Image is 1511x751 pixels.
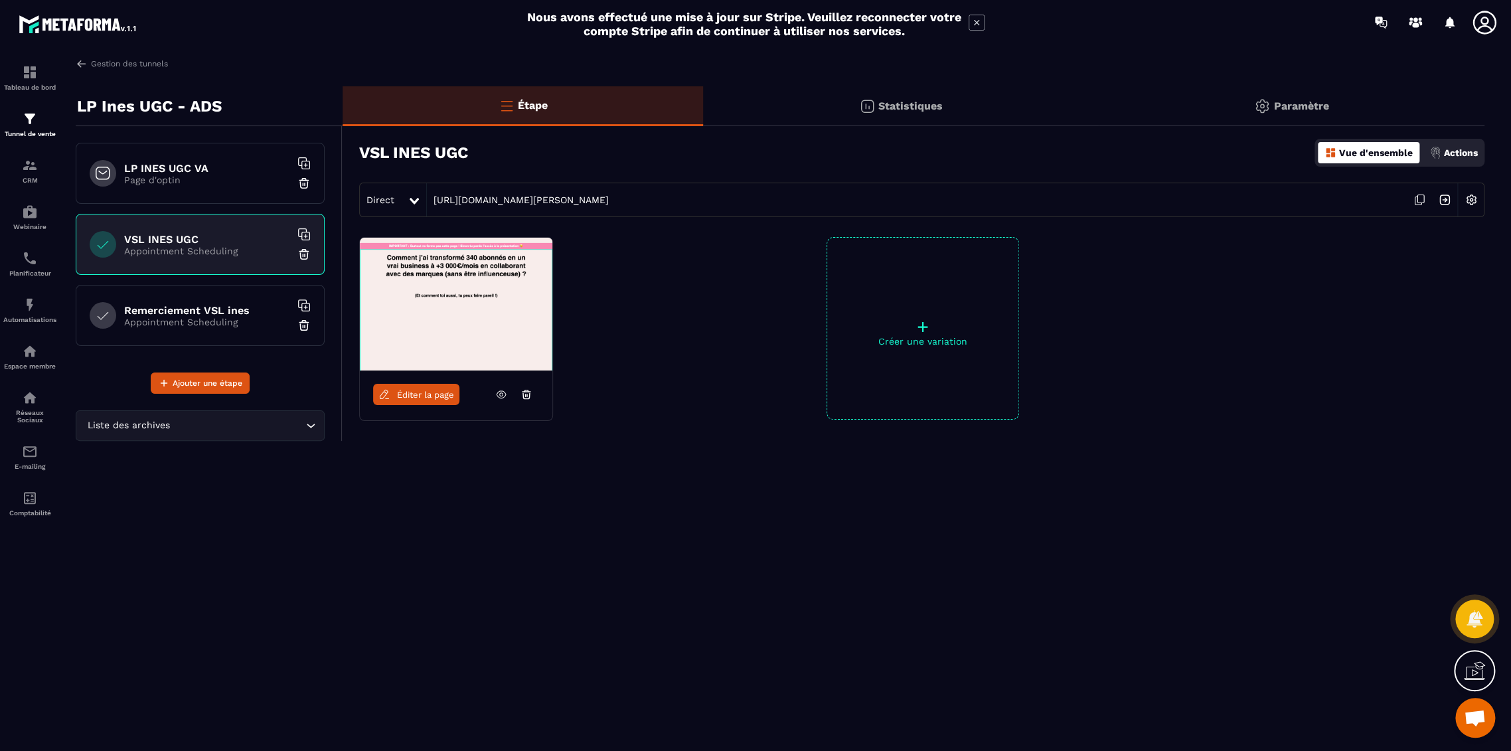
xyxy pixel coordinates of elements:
p: Webinaire [3,223,56,230]
p: Appointment Scheduling [124,317,290,327]
p: Paramètre [1273,100,1328,112]
p: E-mailing [3,463,56,470]
img: automations [22,343,38,359]
a: formationformationTableau de bord [3,54,56,101]
img: automations [22,204,38,220]
a: schedulerschedulerPlanificateur [3,240,56,287]
img: dashboard-orange.40269519.svg [1324,147,1336,159]
a: formationformationTunnel de vente [3,101,56,147]
img: automations [22,297,38,313]
a: Éditer la page [373,384,459,405]
p: Espace membre [3,363,56,370]
img: arrow [76,58,88,70]
h6: LP INES UGC VA [124,162,290,175]
a: [URL][DOMAIN_NAME][PERSON_NAME] [427,195,609,205]
img: formation [22,64,38,80]
a: automationsautomationsWebinaire [3,194,56,240]
img: actions.d6e523a2.png [1429,147,1441,159]
h2: Nous avons effectué une mise à jour sur Stripe. Veuillez reconnecter votre compte Stripe afin de ... [526,10,962,38]
h6: Remerciement VSL ines [124,304,290,317]
a: formationformationCRM [3,147,56,194]
img: setting-w.858f3a88.svg [1459,187,1484,212]
h6: VSL INES UGC [124,233,290,246]
img: email [22,444,38,459]
img: accountant [22,490,38,506]
p: Statistiques [878,100,943,112]
span: Éditer la page [397,390,454,400]
img: stats.20deebd0.svg [859,98,875,114]
img: scheduler [22,250,38,266]
a: Gestion des tunnels [76,58,168,70]
p: Créer une variation [827,336,1018,347]
img: social-network [22,390,38,406]
span: Direct [366,195,394,205]
span: Ajouter une étape [173,376,242,390]
p: Vue d'ensemble [1339,147,1413,158]
a: social-networksocial-networkRéseaux Sociaux [3,380,56,434]
p: Appointment Scheduling [124,246,290,256]
img: formation [22,111,38,127]
img: trash [297,248,311,261]
p: Comptabilité [3,509,56,517]
input: Search for option [173,418,303,433]
button: Ajouter une étape [151,373,250,394]
a: accountantaccountantComptabilité [3,480,56,527]
p: Tableau de bord [3,84,56,91]
p: Page d'optin [124,175,290,185]
h3: VSL INES UGC [359,143,468,162]
p: Réseaux Sociaux [3,409,56,424]
p: Automatisations [3,316,56,323]
p: Tunnel de vente [3,130,56,137]
img: formation [22,157,38,173]
a: Mở cuộc trò chuyện [1455,698,1495,738]
img: image [360,238,552,371]
a: automationsautomationsAutomatisations [3,287,56,333]
p: LP Ines UGC - ADS [77,93,222,120]
span: Liste des archives [84,418,173,433]
img: bars-o.4a397970.svg [499,98,515,114]
a: emailemailE-mailing [3,434,56,480]
p: + [827,317,1018,336]
div: Search for option [76,410,325,441]
img: setting-gr.5f69749f.svg [1254,98,1270,114]
a: automationsautomationsEspace membre [3,333,56,380]
img: logo [19,12,138,36]
img: arrow-next.bcc2205e.svg [1432,187,1457,212]
img: trash [297,177,311,190]
img: trash [297,319,311,332]
p: Planificateur [3,270,56,277]
p: CRM [3,177,56,184]
p: Étape [518,99,548,112]
p: Actions [1444,147,1478,158]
